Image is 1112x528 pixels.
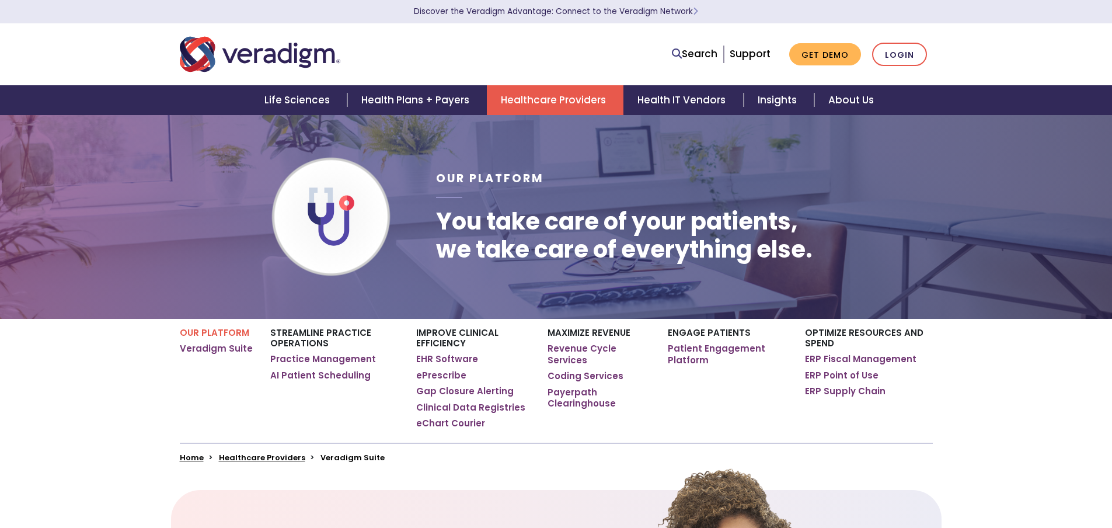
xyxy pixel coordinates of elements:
[668,343,787,366] a: Patient Engagement Platform
[347,85,487,115] a: Health Plans + Payers
[180,343,253,355] a: Veradigm Suite
[416,385,514,397] a: Gap Closure Alerting
[730,47,771,61] a: Support
[744,85,814,115] a: Insights
[623,85,743,115] a: Health IT Vendors
[548,370,623,382] a: Coding Services
[219,452,305,463] a: Healthcare Providers
[270,370,371,381] a: AI Patient Scheduling
[487,85,623,115] a: Healthcare Providers
[814,85,888,115] a: About Us
[789,43,861,66] a: Get Demo
[872,43,927,67] a: Login
[805,370,879,381] a: ERP Point of Use
[416,418,485,429] a: eChart Courier
[416,402,525,414] a: Clinical Data Registries
[672,46,717,62] a: Search
[436,171,544,186] span: Our Platform
[805,353,916,365] a: ERP Fiscal Management
[414,6,698,17] a: Discover the Veradigm Advantage: Connect to the Veradigm NetworkLearn More
[416,353,478,365] a: EHR Software
[180,452,204,463] a: Home
[436,207,813,263] h1: You take care of your patients, we take care of everything else.
[250,85,347,115] a: Life Sciences
[805,385,886,397] a: ERP Supply Chain
[548,343,650,366] a: Revenue Cycle Services
[270,353,376,365] a: Practice Management
[416,370,466,381] a: ePrescribe
[180,35,340,74] img: Veradigm logo
[693,6,698,17] span: Learn More
[548,387,650,409] a: Payerpath Clearinghouse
